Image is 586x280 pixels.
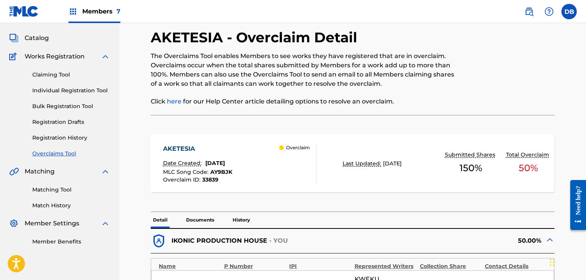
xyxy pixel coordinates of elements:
[541,4,557,19] div: Help
[230,212,252,228] p: History
[9,219,18,228] img: Member Settings
[101,219,110,228] img: expand
[343,160,383,168] p: Last Updated:
[163,176,202,183] span: Overclaim ID :
[68,7,78,16] img: Top Rightsholders
[32,202,110,210] a: Match History
[32,238,110,246] a: Member Benefits
[420,262,481,270] div: Collection Share
[459,161,482,175] span: 150 %
[545,235,554,244] img: expand-cell-toggle
[9,33,18,43] img: Catalog
[32,102,110,110] a: Bulk Registration Tool
[564,174,586,236] iframe: Resource Center
[151,29,361,46] h2: AKETESIA - Overclaim Detail
[202,176,218,183] span: 33839
[32,87,110,95] a: Individual Registration Tool
[524,7,534,16] img: search
[32,118,110,126] a: Registration Drafts
[353,233,554,249] div: 50.00%
[355,262,416,270] div: Represented Writers
[151,97,461,106] p: Click for our Help Center article detailing options to resolve an overclaim.
[184,212,216,228] p: Documents
[521,4,537,19] a: Public Search
[550,251,554,274] div: Drag
[25,52,85,61] span: Works Registration
[269,236,288,245] p: - YOU
[163,159,203,167] p: Date Created:
[171,236,267,245] p: IKONIC PRODUCTION HOUSE
[117,8,120,15] span: 7
[32,71,110,79] a: Claiming Tool
[101,167,110,176] img: expand
[151,233,167,249] img: dfb38c8551f6dcc1ac04.svg
[561,4,577,19] div: User Menu
[32,134,110,142] a: Registration History
[32,186,110,194] a: Matching Tool
[163,144,232,153] div: AKETESIA
[163,168,210,175] span: MLC Song Code :
[151,212,170,228] p: Detail
[548,243,586,280] iframe: Chat Widget
[25,167,55,176] span: Matching
[9,52,19,61] img: Works Registration
[544,7,554,16] img: help
[210,168,232,175] span: AY9BJK
[151,52,461,88] p: The Overclaims Tool enables Members to see works they have registered that are in overclaim. Over...
[101,52,110,61] img: expand
[383,160,402,167] span: [DATE]
[224,262,286,270] div: P Number
[289,262,351,270] div: IPI
[9,167,19,176] img: Matching
[32,150,110,158] a: Overclaims Tool
[9,33,49,43] a: CatalogCatalog
[205,160,225,167] span: [DATE]
[82,7,120,16] span: Members
[159,262,220,270] div: Name
[506,151,551,159] p: Total Overclaim
[25,33,49,43] span: Catalog
[485,262,546,270] div: Contact Details
[25,219,79,228] span: Member Settings
[167,98,181,105] a: here
[445,151,497,159] p: Submitted Shares
[286,144,310,151] p: Overclaim
[9,15,56,24] a: SummarySummary
[519,161,538,175] span: 50 %
[151,135,554,192] a: AKETESIADate Created:[DATE]MLC Song Code:AY9BJKOverclaim ID:33839 OverclaimLast Updated:[DATE]Sub...
[9,6,39,17] img: MLC Logo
